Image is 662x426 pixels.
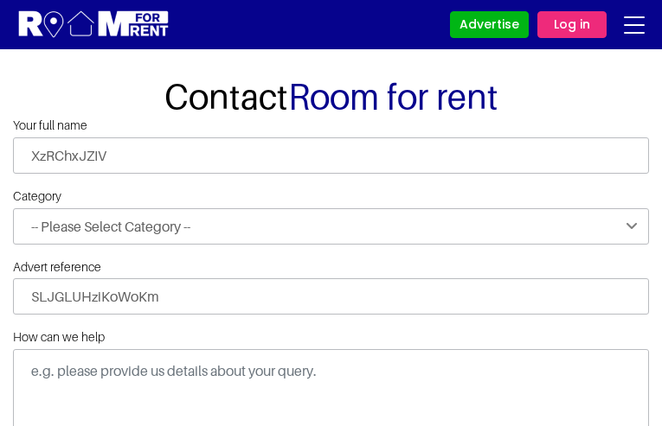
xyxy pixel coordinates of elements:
span: Room for rent [288,75,498,117]
h1: Contact [13,75,649,117]
a: Log in [537,11,607,38]
label: Advert reference [13,260,101,275]
input: Full Name [13,137,649,174]
img: Logo for Room for Rent, featuring a welcoming design with a house icon and modern typography [17,9,170,41]
label: Category [13,189,61,204]
label: How can we help [13,330,105,345]
a: Advertise [450,11,529,38]
input: If any... [13,278,649,315]
label: Your full name [13,118,87,133]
